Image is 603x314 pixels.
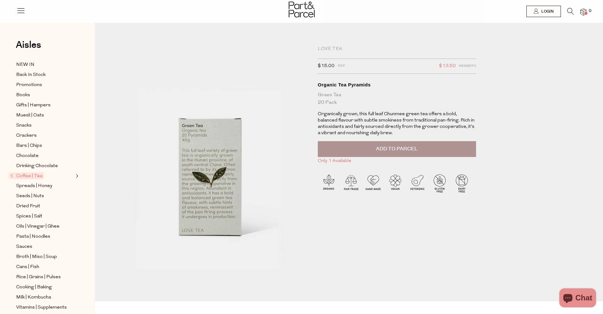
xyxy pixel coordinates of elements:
[16,38,41,52] span: Aisles
[16,192,74,200] a: Seeds | Nuts
[16,71,46,79] span: Back In Stock
[114,48,308,278] img: Organic Tea Pyramids
[16,253,74,261] a: Broth | Miso | Soup
[16,273,61,281] span: Rice | Grains | Pulses
[16,253,57,261] span: Broth | Miso | Soup
[318,46,476,52] div: Love Tea
[16,91,30,99] span: Books
[318,172,340,194] img: P_P-ICONS-Live_Bec_V11_Organic.svg
[10,172,74,180] a: Coffee | Tea
[340,172,362,194] img: P_P-ICONS-Live_Bec_V11_Fair_Trade.svg
[16,233,74,241] a: Pasta | Noodles
[376,145,418,153] span: Add to Parcel
[16,112,44,119] span: Muesli | Oats
[16,152,39,160] span: Chocolate
[16,213,42,220] span: Spices | Salt
[429,172,451,194] img: P_P-ICONS-Live_Bec_V11_Gluten_Free.svg
[557,288,598,309] inbox-online-store-chat: Shopify online store chat
[16,182,52,190] span: Spreads | Honey
[318,91,476,106] div: Green Tea 20 pack
[318,141,476,157] button: Add to Parcel
[580,9,587,15] a: 0
[16,294,51,301] span: Milk | Kombucha
[406,172,429,194] img: P_P-ICONS-Live_Bec_V11_Ketogenic.svg
[16,152,74,160] a: Chocolate
[16,263,39,271] span: Cans | Fish
[16,304,67,311] span: Vitamins | Supplements
[16,61,35,69] span: NEW IN
[318,62,335,70] span: $15.00
[526,6,561,17] a: Login
[540,9,554,14] span: Login
[318,82,476,88] div: Organic Tea Pyramids
[16,101,74,109] a: Gifts | Hampers
[16,273,74,281] a: Rice | Grains | Pulses
[16,122,74,129] a: Snacks
[16,263,74,271] a: Cans | Fish
[16,233,50,241] span: Pasta | Noodles
[318,111,476,136] p: Organically grown, this full leaf Chunmee green tea offers a bold, balanced flavour with subtle s...
[16,192,44,200] span: Seeds | Nuts
[439,62,456,70] span: $13.50
[16,283,74,291] a: Cooking | Baking
[451,172,473,194] img: P_P-ICONS-Live_Bec_V11_Dairy_Free.svg
[16,111,74,119] a: Muesli | Oats
[16,122,32,129] span: Snacks
[16,223,74,230] a: Oils | Vinegar | Ghee
[289,2,315,17] img: Part&Parcel
[16,162,58,170] span: Drinking Chocolate
[16,304,74,311] a: Vitamins | Supplements
[16,142,74,150] a: Bars | Chips
[16,102,51,109] span: Gifts | Hampers
[16,223,60,230] span: Oils | Vinegar | Ghee
[16,203,40,210] span: Dried Fruit
[16,182,74,190] a: Spreads | Honey
[16,212,74,220] a: Spices | Salt
[16,132,37,140] span: Crackers
[16,243,32,251] span: Sauces
[16,284,52,291] span: Cooking | Baking
[74,172,79,180] button: Expand/Collapse Coffee | Tea
[459,62,476,70] span: Members
[384,172,406,194] img: P_P-ICONS-Live_Bec_V11_Vegan.svg
[9,173,44,179] span: Coffee | Tea
[16,132,74,140] a: Crackers
[16,81,74,89] a: Promotions
[16,81,42,89] span: Promotions
[16,243,74,251] a: Sauces
[16,142,42,150] span: Bars | Chips
[16,40,41,56] a: Aisles
[16,61,74,69] a: NEW IN
[362,172,384,194] img: P_P-ICONS-Live_Bec_V11_Handmade.svg
[16,162,74,170] a: Drinking Chocolate
[16,293,74,301] a: Milk | Kombucha
[16,202,74,210] a: Dried Fruit
[16,71,74,79] a: Back In Stock
[587,8,593,14] span: 0
[16,91,74,99] a: Books
[338,62,345,70] span: RRP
